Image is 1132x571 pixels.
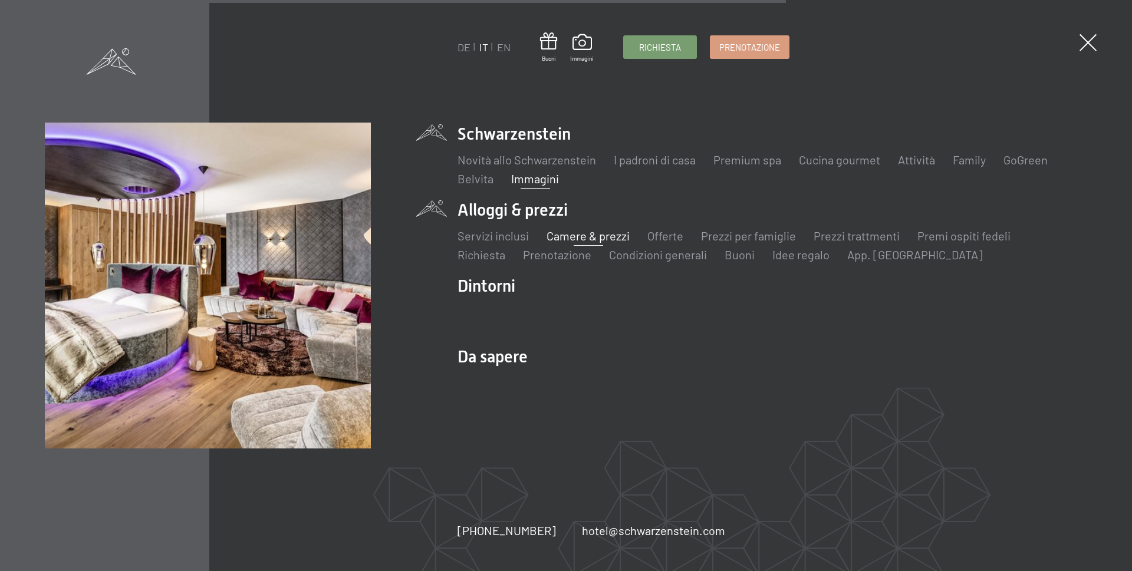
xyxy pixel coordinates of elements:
[540,32,557,62] a: Buoni
[614,153,696,167] a: I padroni di casa
[547,229,630,243] a: Camere & prezzi
[458,171,493,186] a: Belvita
[953,153,986,167] a: Family
[814,229,900,243] a: Prezzi trattmenti
[458,523,556,537] span: [PHONE_NUMBER]
[479,41,488,54] a: IT
[647,229,683,243] a: Offerte
[511,171,559,186] a: Immagini
[458,229,529,243] a: Servizi inclusi
[523,247,591,262] a: Prenotazione
[799,153,880,167] a: Cucina gourmet
[898,153,935,167] a: Attività
[719,41,780,54] span: Prenotazione
[624,36,696,58] a: Richiesta
[639,41,681,54] span: Richiesta
[497,41,511,54] a: EN
[917,229,1011,243] a: Premi ospiti fedeli
[458,153,596,167] a: Novità allo Schwarzenstein
[540,54,557,62] span: Buoni
[458,522,556,539] a: [PHONE_NUMBER]
[725,247,755,262] a: Buoni
[710,36,789,58] a: Prenotazione
[847,247,983,262] a: App. [GEOGRAPHIC_DATA]
[582,522,725,539] a: hotel@schwarzenstein.com
[1003,153,1048,167] a: GoGreen
[701,229,796,243] a: Prezzi per famiglie
[772,247,830,262] a: Idee regalo
[713,153,781,167] a: Premium spa
[570,34,594,62] a: Immagini
[570,54,594,62] span: Immagini
[458,41,470,54] a: DE
[609,247,707,262] a: Condizioni generali
[458,247,505,262] a: Richiesta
